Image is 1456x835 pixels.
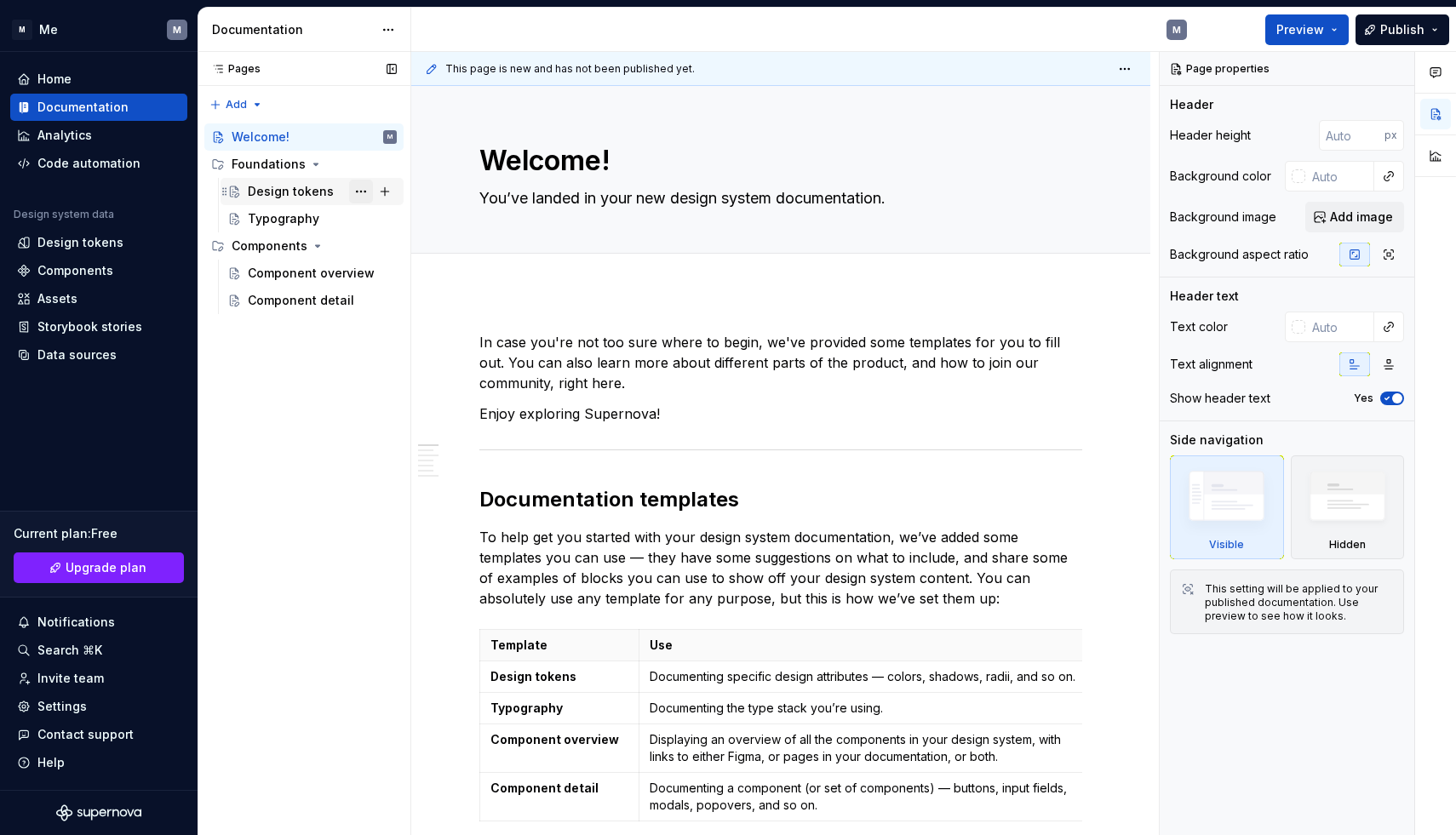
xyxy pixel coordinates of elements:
div: Side navigation [1170,432,1264,449]
div: Assets [37,290,77,307]
div: Analytics [37,127,92,144]
a: Assets [10,285,187,312]
div: Background image [1170,209,1276,226]
div: Welcome! [232,129,289,146]
p: Enjoy exploring Supernova! [479,403,1082,424]
div: Page tree [204,123,404,314]
div: Settings [37,698,87,715]
a: Settings [10,693,187,720]
button: Publish [1356,14,1449,45]
div: Home [37,71,72,88]
input: Auto [1319,120,1384,151]
div: Help [37,754,65,771]
div: Component overview [248,265,375,282]
div: Notifications [37,614,115,631]
p: Documenting a component (or set of components) — buttons, input fields, modals, popovers, and so on. [650,780,1081,814]
a: Home [10,66,187,93]
a: Documentation [10,94,187,121]
div: M [12,20,32,40]
div: M [173,23,181,37]
label: Yes [1354,392,1373,405]
div: Components [232,237,307,255]
div: Background color [1170,168,1271,185]
div: Pages [204,62,261,76]
button: Add image [1305,202,1404,232]
div: Visible [1209,538,1244,552]
button: Help [10,749,187,776]
a: Design tokens [10,229,187,256]
span: Upgrade plan [66,559,146,576]
input: Auto [1305,161,1374,192]
div: Text color [1170,318,1228,335]
p: In case you're not too sure where to begin, we've provided some templates for you to fill out. Yo... [479,332,1082,393]
span: Add [226,98,247,112]
a: Typography [221,205,404,232]
button: MMeM [3,11,194,48]
a: Upgrade plan [14,552,184,583]
strong: Typography [490,701,563,715]
textarea: You’ve landed in your new design system documentation. [476,185,1079,212]
div: Design tokens [37,234,123,251]
div: Header [1170,96,1213,113]
p: px [1384,129,1397,142]
div: Hidden [1291,455,1405,559]
h2: Documentation templates [479,486,1082,513]
span: Publish [1380,21,1424,38]
strong: Component overview [490,732,619,746]
p: Documenting specific design attributes — colors, shadows, radii, and so on. [650,668,1081,685]
div: Documentation [37,99,129,116]
svg: Supernova Logo [56,804,141,821]
div: Me [39,21,58,38]
input: Auto [1305,312,1374,342]
div: Background aspect ratio [1170,246,1309,263]
div: Header height [1170,127,1251,144]
a: Component overview [221,260,404,287]
a: Invite team [10,665,187,692]
div: Documentation [212,21,373,38]
div: This setting will be applied to your published documentation. Use preview to see how it looks. [1205,582,1393,623]
div: Invite team [37,670,104,687]
p: To help get you started with your design system documentation, we’ve added some templates you can... [479,527,1082,609]
button: Search ⌘K [10,637,187,664]
div: Design tokens [248,183,334,200]
button: Preview [1265,14,1349,45]
div: Foundations [232,156,306,173]
button: Notifications [10,609,187,636]
div: M [1172,23,1181,37]
div: Header text [1170,288,1239,305]
p: Use [650,637,1081,654]
button: Add [204,93,268,117]
a: Analytics [10,122,187,149]
div: Show header text [1170,390,1270,407]
div: Component detail [248,292,354,309]
p: Template [490,637,628,654]
div: Foundations [204,151,404,178]
a: Data sources [10,341,187,369]
div: Design system data [14,208,114,221]
textarea: Welcome! [476,140,1079,181]
strong: Component detail [490,781,599,795]
div: Code automation [37,155,140,172]
div: Data sources [37,346,117,363]
a: Components [10,257,187,284]
p: Documenting the type stack you’re using. [650,700,1081,717]
a: Storybook stories [10,313,187,340]
div: Storybook stories [37,318,142,335]
div: Typography [248,210,319,227]
div: Hidden [1329,538,1366,552]
span: Add image [1330,209,1393,226]
div: Contact support [37,726,134,743]
a: Code automation [10,150,187,177]
a: Welcome!M [204,123,404,151]
div: Search ⌘K [37,642,102,659]
a: Design tokens [221,178,404,205]
a: Component detail [221,287,404,314]
span: Preview [1276,21,1324,38]
strong: Design tokens [490,669,576,683]
div: Text alignment [1170,356,1253,373]
button: Contact support [10,721,187,748]
p: Displaying an overview of all the components in your design system, with links to either Figma, o... [650,731,1081,765]
span: This page is new and has not been published yet. [445,62,695,76]
div: Components [204,232,404,260]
